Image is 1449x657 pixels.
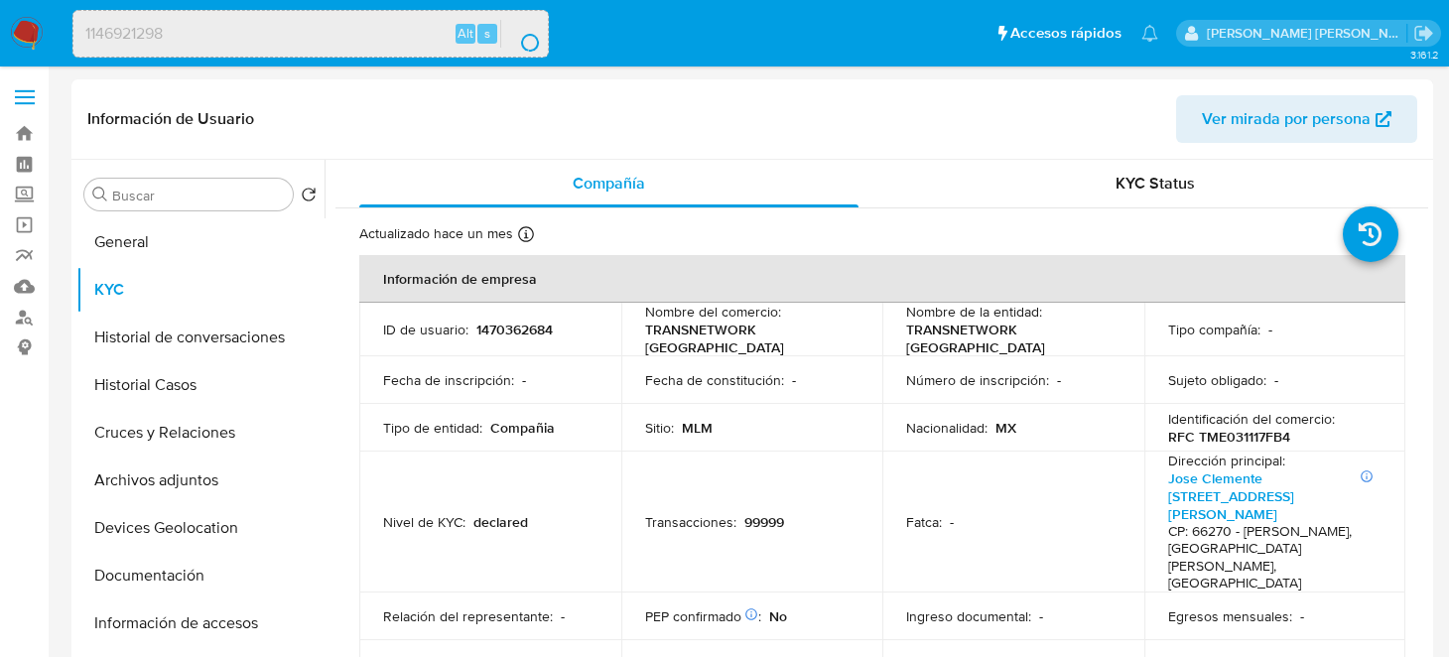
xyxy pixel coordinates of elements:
button: Historial de conversaciones [76,314,325,361]
p: Sujeto obligado : [1168,371,1266,389]
p: - [950,513,954,531]
th: Información de empresa [359,255,1405,303]
p: - [1274,371,1278,389]
button: KYC [76,266,325,314]
button: Historial Casos [76,361,325,409]
p: declared [473,513,528,531]
p: ID de usuario : [383,321,468,338]
p: PEP confirmado : [645,607,761,625]
button: Cruces y Relaciones [76,409,325,457]
button: Información de accesos [76,599,325,647]
h1: Información de Usuario [87,109,254,129]
h4: CP: 66270 - [PERSON_NAME], [GEOGRAPHIC_DATA][PERSON_NAME], [GEOGRAPHIC_DATA] [1168,523,1375,592]
button: Devices Geolocation [76,504,325,552]
p: RFC TME031117FB4 [1168,428,1290,446]
span: Accesos rápidos [1010,23,1121,44]
p: - [1039,607,1043,625]
button: Ver mirada por persona [1176,95,1417,143]
p: - [1057,371,1061,389]
span: Alt [458,24,473,43]
p: 1470362684 [476,321,553,338]
p: Nivel de KYC : [383,513,465,531]
p: Tipo de entidad : [383,419,482,437]
p: 99999 [744,513,784,531]
p: No [769,607,787,625]
p: Fecha de constitución : [645,371,784,389]
p: Número de inscripción : [906,371,1049,389]
a: Salir [1413,23,1434,44]
p: Nombre del comercio : [645,303,781,321]
p: Egresos mensuales : [1168,607,1292,625]
button: Volver al orden por defecto [301,187,317,208]
p: - [522,371,526,389]
p: Nacionalidad : [906,419,988,437]
p: - [1300,607,1304,625]
p: Transacciones : [645,513,736,531]
p: Identificación del comercio : [1168,410,1335,428]
p: Fecha de inscripción : [383,371,514,389]
span: Compañía [573,172,645,195]
input: Buscar [112,187,285,204]
p: Fatca : [906,513,942,531]
p: MLM [682,419,713,437]
p: Sitio : [645,419,674,437]
p: - [1268,321,1272,338]
input: Buscar usuario o caso... [73,21,548,47]
p: - [561,607,565,625]
p: Actualizado hace un mes [359,224,513,243]
button: Documentación [76,552,325,599]
a: Jose Clemente [STREET_ADDRESS][PERSON_NAME] [1168,468,1294,524]
p: Compañia [490,419,555,437]
p: Relación del representante : [383,607,553,625]
span: KYC Status [1116,172,1195,195]
button: search-icon [500,20,541,48]
button: General [76,218,325,266]
span: s [484,24,490,43]
a: Notificaciones [1141,25,1158,42]
p: Nombre de la entidad : [906,303,1042,321]
p: TRANSNETWORK [GEOGRAPHIC_DATA] [645,321,852,356]
p: Dirección principal : [1168,452,1285,469]
p: - [792,371,796,389]
p: TRANSNETWORK [GEOGRAPHIC_DATA] [906,321,1113,356]
button: Archivos adjuntos [76,457,325,504]
p: MX [995,419,1016,437]
p: Tipo compañía : [1168,321,1260,338]
button: Buscar [92,187,108,202]
span: Ver mirada por persona [1202,95,1371,143]
p: Ingreso documental : [906,607,1031,625]
p: brenda.morenoreyes@mercadolibre.com.mx [1207,24,1407,43]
